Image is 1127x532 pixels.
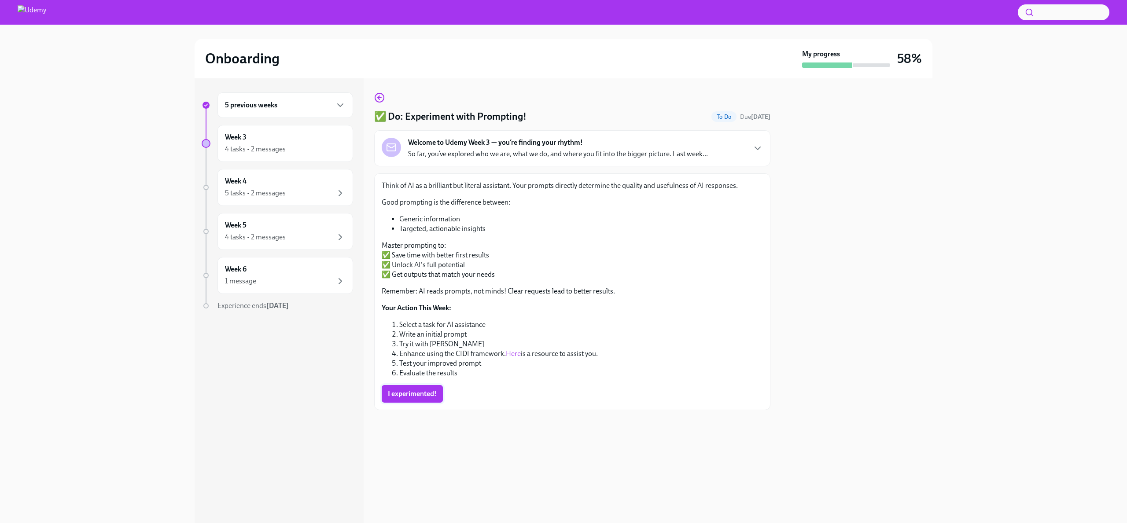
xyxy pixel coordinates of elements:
[225,100,277,110] h6: 5 previous weeks
[374,110,527,123] h4: ✅ Do: Experiment with Prompting!
[225,132,247,142] h6: Week 3
[740,113,770,121] span: August 30th, 2025 10:00
[382,198,763,207] p: Good prompting is the difference between:
[382,241,763,279] p: Master prompting to: ✅ Save time with better first results ✅ Unlock AI's full potential ✅ Get out...
[399,320,763,330] li: Select a task for AI assistance
[399,214,763,224] li: Generic information
[897,51,922,66] h3: 58%
[225,144,286,154] div: 4 tasks • 2 messages
[225,220,247,230] h6: Week 5
[408,138,583,147] strong: Welcome to Udemy Week 3 — you’re finding your rhythm!
[202,169,353,206] a: Week 45 tasks • 2 messages
[506,349,521,358] a: Here
[388,389,437,398] span: I experimented!
[225,176,247,186] h6: Week 4
[399,224,763,234] li: Targeted, actionable insights
[266,301,289,310] strong: [DATE]
[225,264,247,274] h6: Week 6
[382,385,443,403] button: I experimented!
[202,257,353,294] a: Week 61 message
[202,213,353,250] a: Week 54 tasks • 2 messages
[217,92,353,118] div: 5 previous weeks
[202,125,353,162] a: Week 34 tasks • 2 messages
[225,188,286,198] div: 5 tasks • 2 messages
[382,286,763,296] p: Remember: AI reads prompts, not minds! Clear requests lead to better results.
[225,276,256,286] div: 1 message
[217,301,289,310] span: Experience ends
[802,49,840,59] strong: My progress
[408,149,708,159] p: So far, you’ve explored who we are, what we do, and where you fit into the bigger picture. Last w...
[399,368,763,378] li: Evaluate the results
[740,113,770,121] span: Due
[399,349,763,359] li: Enhance using the CIDI framework. is a resource to assist you.
[382,181,763,191] p: Think of AI as a brilliant but literal assistant. Your prompts directly determine the quality and...
[711,114,737,120] span: To Do
[382,304,451,312] strong: Your Action This Week:
[399,330,763,339] li: Write an initial prompt
[205,50,280,67] h2: Onboarding
[399,339,763,349] li: Try it with [PERSON_NAME]
[18,5,46,19] img: Udemy
[751,113,770,121] strong: [DATE]
[225,232,286,242] div: 4 tasks • 2 messages
[399,359,763,368] li: Test your improved prompt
